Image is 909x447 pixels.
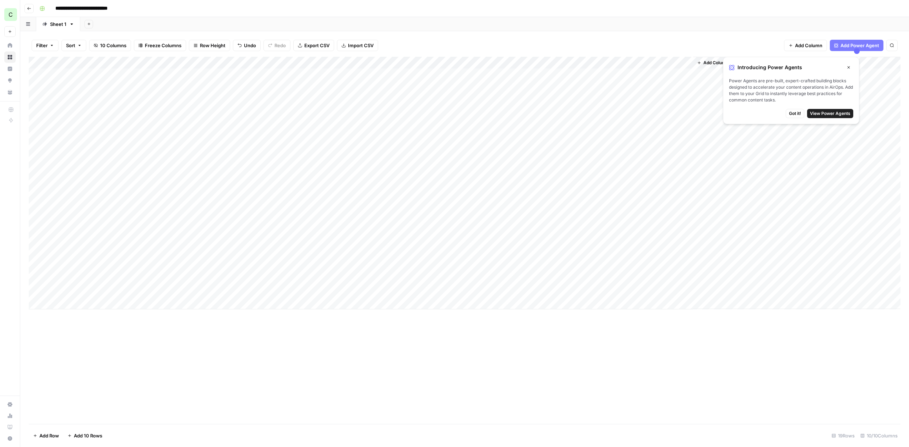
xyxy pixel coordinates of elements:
[694,58,731,67] button: Add Column
[795,42,822,49] span: Add Column
[66,42,75,49] span: Sort
[61,40,86,51] button: Sort
[4,433,16,444] button: Help + Support
[145,42,181,49] span: Freeze Columns
[29,430,63,441] button: Add Row
[4,63,16,74] a: Insights
[50,21,66,28] div: Sheet 1
[293,40,334,51] button: Export CSV
[729,63,853,72] div: Introducing Power Agents
[36,17,80,31] a: Sheet 1
[304,42,330,49] span: Export CSV
[74,432,102,439] span: Add 10 Rows
[4,87,16,98] a: Your Data
[200,42,225,49] span: Row Height
[4,51,16,63] a: Browse
[789,110,801,117] span: Got it!
[63,430,107,441] button: Add 10 Rows
[244,42,256,49] span: Undo
[4,75,16,86] a: Opportunities
[4,40,16,51] a: Home
[233,40,261,51] button: Undo
[337,40,378,51] button: Import CSV
[134,40,186,51] button: Freeze Columns
[32,40,59,51] button: Filter
[189,40,230,51] button: Row Height
[784,40,827,51] button: Add Column
[4,421,16,433] a: Learning Hub
[89,40,131,51] button: 10 Columns
[830,40,883,51] button: Add Power Agent
[4,399,16,410] a: Settings
[274,42,286,49] span: Redo
[4,410,16,421] a: Usage
[39,432,59,439] span: Add Row
[4,6,16,23] button: Workspace: Chris's Workspace
[786,109,804,118] button: Got it!
[36,42,48,49] span: Filter
[807,109,853,118] button: View Power Agents
[729,78,853,103] span: Power Agents are pre-built, expert-crafted building blocks designed to accelerate your content op...
[840,42,879,49] span: Add Power Agent
[348,42,374,49] span: Import CSV
[703,60,728,66] span: Add Column
[263,40,290,51] button: Redo
[829,430,858,441] div: 19 Rows
[810,110,850,117] span: View Power Agents
[858,430,900,441] div: 10/10 Columns
[9,10,13,19] span: C
[100,42,126,49] span: 10 Columns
